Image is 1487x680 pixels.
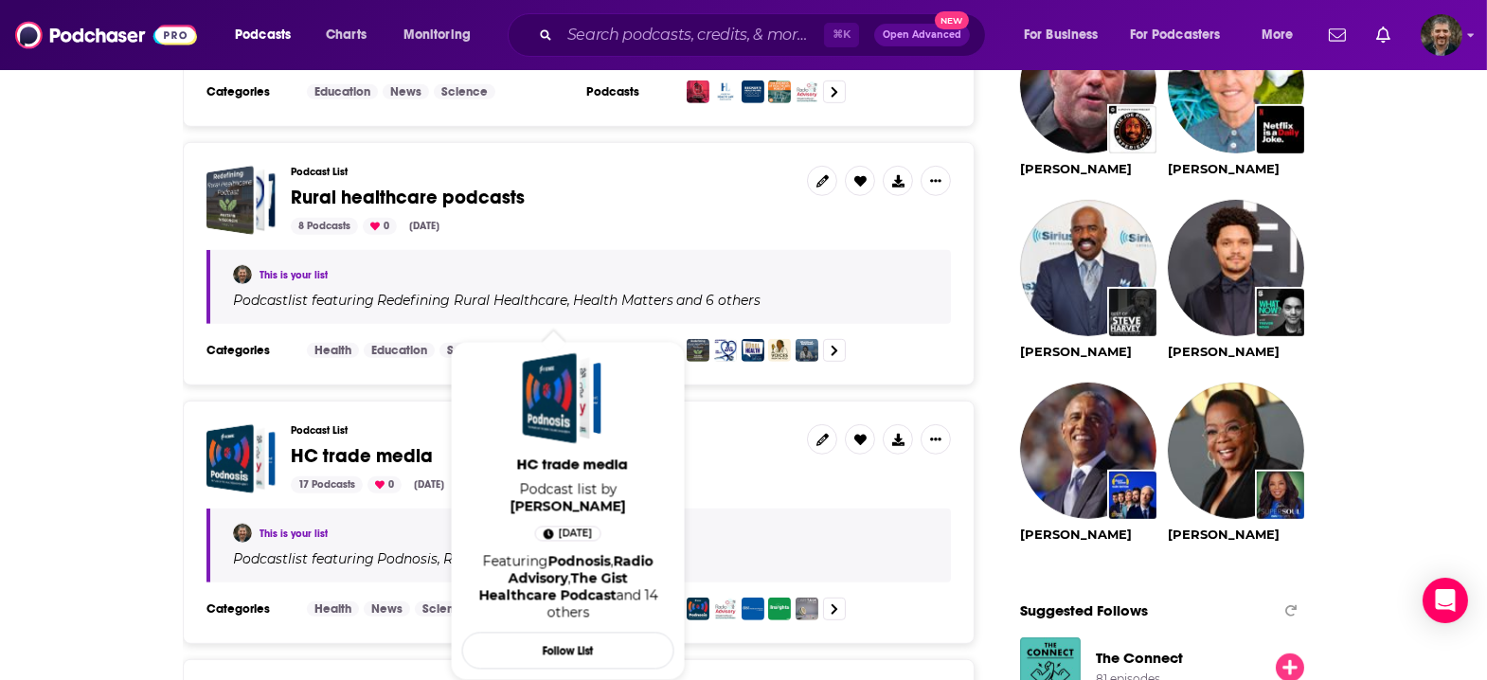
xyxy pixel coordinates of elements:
[206,601,292,617] h3: Categories
[307,601,359,617] a: Health
[1130,22,1221,48] span: For Podcasters
[676,292,761,309] p: and 6 others
[1020,344,1132,359] a: Steve Harvey
[573,293,673,308] h4: Health Matters
[233,524,252,543] img: Vince Galloro
[768,339,791,362] img: Voices From the Field
[1109,106,1156,153] a: The Joe Rogan Experience
[1020,527,1132,542] a: Barack Obama
[403,22,471,48] span: Monitoring
[687,339,709,362] img: Redefining Rural Healthcare
[206,84,292,99] h3: Categories
[568,570,571,587] span: ,
[439,343,501,358] a: Science
[742,81,764,103] img: Becker’s Healthcare Podcast
[307,84,378,99] a: Education
[233,292,928,309] div: Podcast list featuring
[374,293,567,308] a: Redefining Rural Healthcare
[222,20,315,50] button: open menu
[714,598,737,620] img: Radio Advisory
[374,551,438,566] a: Podnosis
[1168,383,1304,519] img: Oprah Winfrey
[874,24,970,46] button: Open AdvancedNew
[291,444,433,468] span: HC trade media
[462,633,674,670] button: Follow List
[206,166,276,235] span: Rural healthcare podcasts
[523,353,614,444] a: HC trade media
[796,81,818,103] img: Radio Advisory
[586,84,672,99] h3: Podcasts
[714,81,737,103] img: AHLA's Speaking of Health Law
[687,81,709,103] img: Compliance Conversations by Healthicity
[377,551,438,566] h4: Podnosis
[307,343,359,358] a: Health
[1369,19,1398,51] a: Show notifications dropdown
[742,598,764,620] img: The Gist Healthcare Podcast
[921,166,951,196] button: Show More Button
[768,81,791,103] img: The Business of Healthcare Podcast
[1421,14,1462,56] img: User Profile
[15,17,197,53] a: Podchaser - Follow, Share and Rate Podcasts
[377,293,567,308] h4: Redefining Rural Healthcare
[687,598,709,620] img: Podnosis
[570,293,673,308] a: Health Matters
[1020,161,1132,176] a: Joe Rogan
[548,553,611,570] a: Podnosis
[742,339,764,362] img: This Is Rural Health
[1257,106,1304,153] img: Netflix Is A Daily Joke
[526,13,1004,57] div: Search podcasts, credits, & more...
[415,601,476,617] a: Science
[478,570,628,604] a: The Gist Healthcare Podcast
[1020,200,1156,336] img: Steve Harvey
[1168,200,1304,336] img: Trevor Noah
[291,188,525,208] a: Rural healthcare podcasts
[443,551,544,566] h4: Radio Advisory
[291,218,358,235] div: 8 Podcasts
[921,424,951,455] button: Show More Button
[440,551,544,566] a: Radio Advisory
[1168,527,1280,542] a: Oprah Winfrey
[291,166,792,178] h3: Podcast List
[326,22,367,48] span: Charts
[235,22,291,48] span: Podcasts
[1118,20,1248,50] button: open menu
[206,424,276,493] a: HC trade media
[1168,161,1280,176] a: Ellen DeGeneres
[535,527,601,542] a: 9 days ago
[233,265,252,284] img: Vince Galloro
[402,218,447,235] div: [DATE]
[824,23,859,47] span: ⌘ K
[1321,19,1353,51] a: Show notifications dropdown
[1109,472,1156,519] img: The Daily Show: Ears Edition
[1257,472,1304,519] img: Oprah's Super Soul
[1168,17,1304,153] img: Ellen DeGeneres
[233,550,928,567] div: Podcast list featuring
[470,553,667,621] div: Featuring and 14 others
[1020,383,1156,519] a: Barack Obama
[1257,289,1304,336] img: What Now? with Trevor Noah
[1096,649,1183,667] a: The Connect
[560,20,824,50] input: Search podcasts, credits, & more...
[260,269,328,281] a: This is your list
[291,186,525,209] span: Rural healthcare podcasts
[1262,22,1294,48] span: More
[206,343,292,358] h3: Categories
[1109,289,1156,336] img: Best of The Steve Harvey Morning Show
[1421,14,1462,56] span: Logged in as vincegalloro
[1423,578,1468,623] div: Open Intercom Messenger
[1020,17,1156,153] a: Joe Rogan
[509,553,654,587] a: Radio Advisory
[406,476,452,493] div: [DATE]
[1248,20,1317,50] button: open menu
